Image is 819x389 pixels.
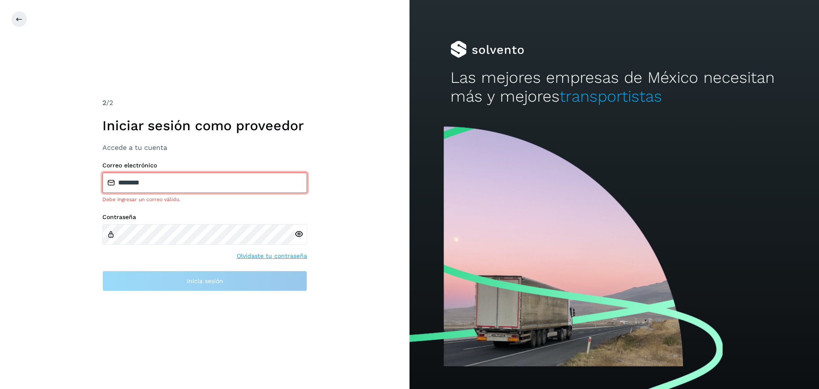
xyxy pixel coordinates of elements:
[102,214,307,221] label: Contraseña
[450,68,778,106] h2: Las mejores empresas de México necesitan más y mejores
[102,117,307,134] h1: Iniciar sesión como proveedor
[102,143,307,152] h3: Accede a tu cuenta
[102,162,307,169] label: Correo electrónico
[102,99,106,107] span: 2
[102,196,307,203] div: Debe ingresar un correo válido.
[102,271,307,291] button: Inicia sesión
[237,252,307,260] a: Olvidaste tu contraseña
[102,98,307,108] div: /2
[560,87,662,105] span: transportistas
[187,278,223,284] span: Inicia sesión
